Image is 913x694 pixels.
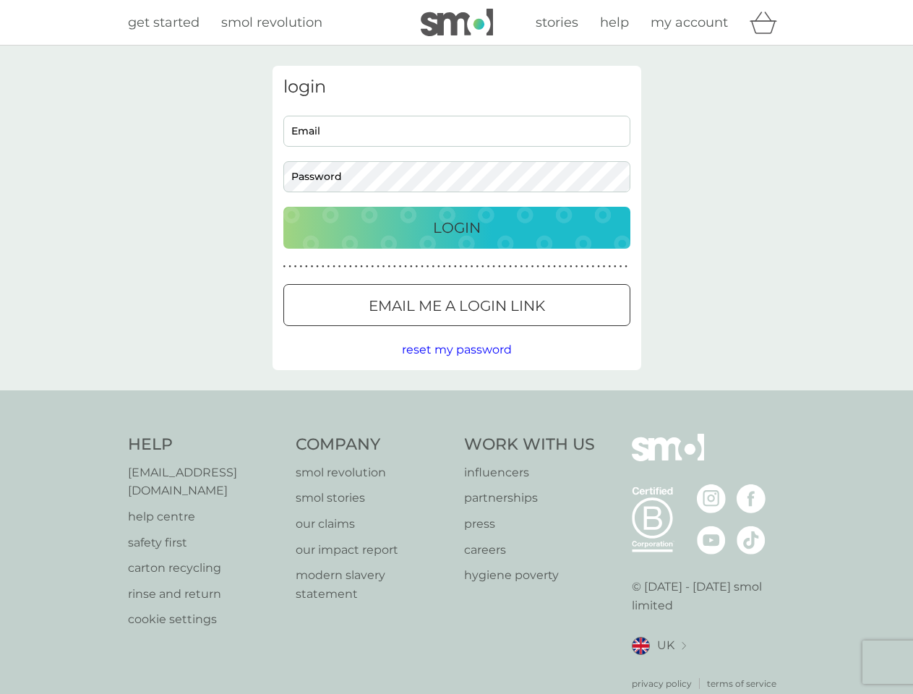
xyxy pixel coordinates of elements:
[427,263,429,270] p: ●
[402,340,512,359] button: reset my password
[410,263,413,270] p: ●
[128,463,282,500] p: [EMAIL_ADDRESS][DOMAIN_NAME]
[432,263,434,270] p: ●
[296,566,450,603] a: modern slavery statement
[128,585,282,604] a: rinse and return
[526,263,528,270] p: ●
[632,578,786,614] p: © [DATE] - [DATE] smol limited
[504,263,507,270] p: ●
[600,14,629,30] span: help
[632,637,650,655] img: UK flag
[632,434,704,483] img: smol
[536,263,539,270] p: ●
[580,263,583,270] p: ●
[369,294,545,317] p: Email me a login link
[536,12,578,33] a: stories
[221,14,322,30] span: smol revolution
[564,263,567,270] p: ●
[651,14,728,30] span: my account
[614,263,617,270] p: ●
[399,263,402,270] p: ●
[520,263,523,270] p: ●
[481,263,484,270] p: ●
[128,12,200,33] a: get started
[355,263,358,270] p: ●
[542,263,545,270] p: ●
[707,677,776,690] a: terms of service
[492,263,495,270] p: ●
[570,263,573,270] p: ●
[128,559,282,578] a: carton recycling
[464,434,595,456] h4: Work With Us
[283,77,630,98] h3: login
[294,263,297,270] p: ●
[515,263,518,270] p: ●
[305,263,308,270] p: ●
[311,263,314,270] p: ●
[454,263,457,270] p: ●
[632,677,692,690] a: privacy policy
[498,263,501,270] p: ●
[296,434,450,456] h4: Company
[360,263,363,270] p: ●
[737,526,766,554] img: visit the smol Tiktok page
[404,263,407,270] p: ●
[464,515,595,534] a: press
[620,263,622,270] p: ●
[600,12,629,33] a: help
[437,263,440,270] p: ●
[597,263,600,270] p: ●
[464,566,595,585] a: hygiene poverty
[487,263,490,270] p: ●
[338,263,341,270] p: ●
[603,263,606,270] p: ●
[366,263,369,270] p: ●
[697,526,726,554] img: visit the smol Youtube page
[559,263,562,270] p: ●
[608,263,611,270] p: ●
[737,484,766,513] img: visit the smol Facebook page
[333,263,335,270] p: ●
[296,541,450,560] a: our impact report
[464,463,595,482] a: influencers
[421,9,493,36] img: smol
[377,263,380,270] p: ●
[296,463,450,482] a: smol revolution
[464,489,595,507] a: partnerships
[682,642,686,650] img: select a new location
[128,534,282,552] a: safety first
[531,263,534,270] p: ●
[372,263,374,270] p: ●
[548,263,551,270] p: ●
[327,263,330,270] p: ●
[402,343,512,356] span: reset my password
[343,263,346,270] p: ●
[651,12,728,33] a: my account
[128,610,282,629] a: cookie settings
[509,263,512,270] p: ●
[288,263,291,270] p: ●
[387,263,390,270] p: ●
[296,489,450,507] a: smol stories
[296,515,450,534] a: our claims
[393,263,396,270] p: ●
[283,207,630,249] button: Login
[443,263,446,270] p: ●
[575,263,578,270] p: ●
[382,263,385,270] p: ●
[471,263,473,270] p: ●
[553,263,556,270] p: ●
[316,263,319,270] p: ●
